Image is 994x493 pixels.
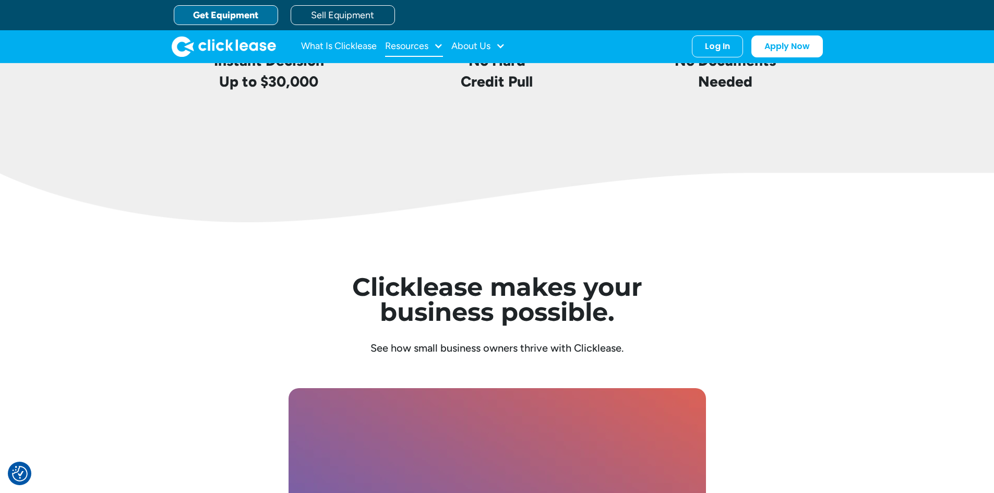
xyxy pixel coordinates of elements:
[297,274,698,324] h1: Clicklease makes your business possible.
[301,36,377,57] a: What Is Clicklease
[172,36,276,57] a: home
[705,41,730,52] div: Log In
[751,35,823,57] a: Apply Now
[461,51,533,91] h4: No Hard Credit Pull
[172,36,276,57] img: Clicklease logo
[291,5,395,25] a: Sell Equipment
[12,466,28,482] img: Revisit consent button
[297,341,698,355] div: See how small business owners thrive with Clicklease.
[451,36,505,57] div: About Us
[385,36,443,57] div: Resources
[675,51,776,91] h4: No Documents Needed
[214,51,324,91] h4: Instant Decision Up to $30,000
[12,466,28,482] button: Consent Preferences
[174,5,278,25] a: Get Equipment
